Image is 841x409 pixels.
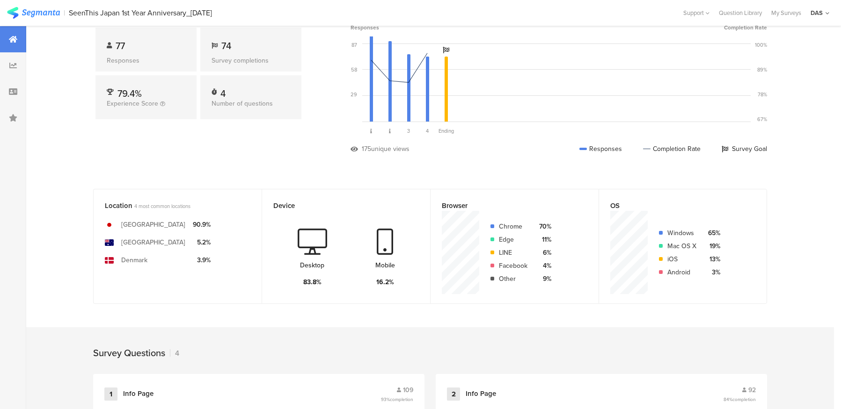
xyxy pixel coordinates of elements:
[351,23,379,32] span: Responses
[303,277,322,287] div: 83.8%
[535,248,551,258] div: 6%
[117,86,142,100] span: 79.4%
[579,144,622,154] div: Responses
[212,56,290,65] div: Survey completions
[64,7,65,18] div: |
[643,144,701,154] div: Completion Rate
[499,222,527,231] div: Chrome
[107,99,158,108] span: Experience Score
[426,127,429,135] span: 4
[447,387,460,401] div: 2
[193,220,211,230] div: 90.9%
[499,235,527,244] div: Edge
[755,41,767,49] div: 100%
[667,241,696,251] div: Mac OS X
[535,274,551,284] div: 9%
[535,261,551,271] div: 4%
[683,6,709,20] div: Support
[407,127,410,135] span: 3
[362,144,371,154] div: 175
[371,144,410,154] div: unique views
[758,91,767,98] div: 78%
[610,201,740,211] div: OS
[170,348,179,359] div: 4
[381,396,413,403] span: 93%
[811,8,823,17] div: DAS
[7,7,60,19] img: segmanta logo
[704,228,720,238] div: 65%
[104,387,117,401] div: 1
[212,99,273,108] span: Number of questions
[375,260,395,270] div: Mobile
[466,389,496,399] div: Info Page
[714,8,767,17] a: Question Library
[535,222,551,231] div: 70%
[351,66,357,73] div: 58
[704,241,720,251] div: 19%
[704,254,720,264] div: 13%
[757,66,767,73] div: 89%
[69,8,212,17] div: SeenThis Japan 1st Year Anniversary_[DATE]
[748,385,756,395] span: 92
[121,220,185,230] div: [GEOGRAPHIC_DATA]
[437,127,455,135] div: Ending
[667,254,696,264] div: iOS
[724,23,767,32] span: Completion Rate
[121,237,185,247] div: [GEOGRAPHIC_DATA]
[121,255,147,265] div: Denmark
[107,56,185,65] div: Responses
[273,201,403,211] div: Device
[105,201,235,211] div: Location
[220,86,226,96] div: 4
[390,396,413,403] span: completion
[535,235,551,244] div: 11%
[351,91,357,98] div: 29
[376,277,394,287] div: 16.2%
[403,385,413,395] span: 109
[732,396,756,403] span: completion
[221,39,231,53] span: 74
[134,202,190,210] span: 4 most common locations
[499,248,527,258] div: LINE
[704,267,720,277] div: 3%
[667,267,696,277] div: Android
[116,39,125,53] span: 77
[193,237,211,247] div: 5.2%
[499,274,527,284] div: Other
[442,201,572,211] div: Browser
[724,396,756,403] span: 84%
[667,228,696,238] div: Windows
[123,389,154,399] div: Info Page
[767,8,806,17] a: My Surveys
[300,260,324,270] div: Desktop
[443,47,449,53] i: Survey Goal
[93,346,165,360] div: Survey Questions
[722,144,767,154] div: Survey Goal
[499,261,527,271] div: Facebook
[193,255,211,265] div: 3.9%
[351,41,357,49] div: 87
[757,115,767,123] div: 67%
